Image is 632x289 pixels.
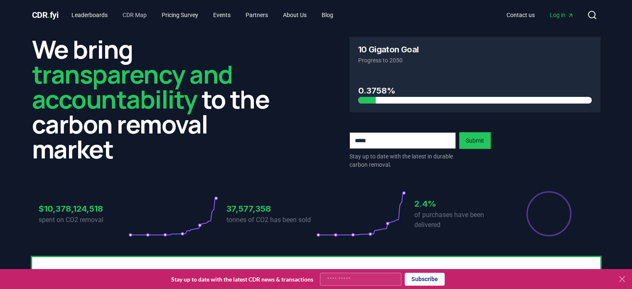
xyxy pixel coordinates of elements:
a: CDR.fyi [32,9,59,21]
span: . [47,10,50,20]
h3: 10 Gigaton Goal [358,45,419,54]
a: Leaderboards [65,7,114,22]
a: Contact us [500,7,541,22]
h2: We bring to the carbon removal market [32,37,283,161]
a: About Us [276,7,313,22]
a: CDR Map [116,7,153,22]
a: Events [207,7,237,22]
span: CDR fyi [32,10,59,20]
p: Stay up to date with the latest in durable carbon removal. [349,152,456,169]
a: Pricing Survey [155,7,205,22]
h3: 37,577,358 [226,203,316,215]
button: Submit [459,132,491,149]
nav: Main [65,7,340,22]
span: Log in [550,11,574,19]
div: Percentage of sales delivered [526,190,572,237]
p: of purchases have been delivered [414,210,504,230]
a: Partners [239,7,275,22]
p: tonnes of CO2 has been sold [226,215,316,225]
h3: 2.4% [414,198,504,210]
p: spent on CO2 removal [39,215,128,225]
h3: $10,378,124,518 [39,203,128,215]
a: Log in [543,7,580,22]
h3: Unlock full market insights with our Partner Portal [42,267,330,280]
nav: Main [500,7,580,22]
h3: 0.3758% [358,84,592,97]
p: Progress to 2050 [358,56,592,64]
span: transparency and accountability [32,57,233,116]
a: Blog [315,7,340,22]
